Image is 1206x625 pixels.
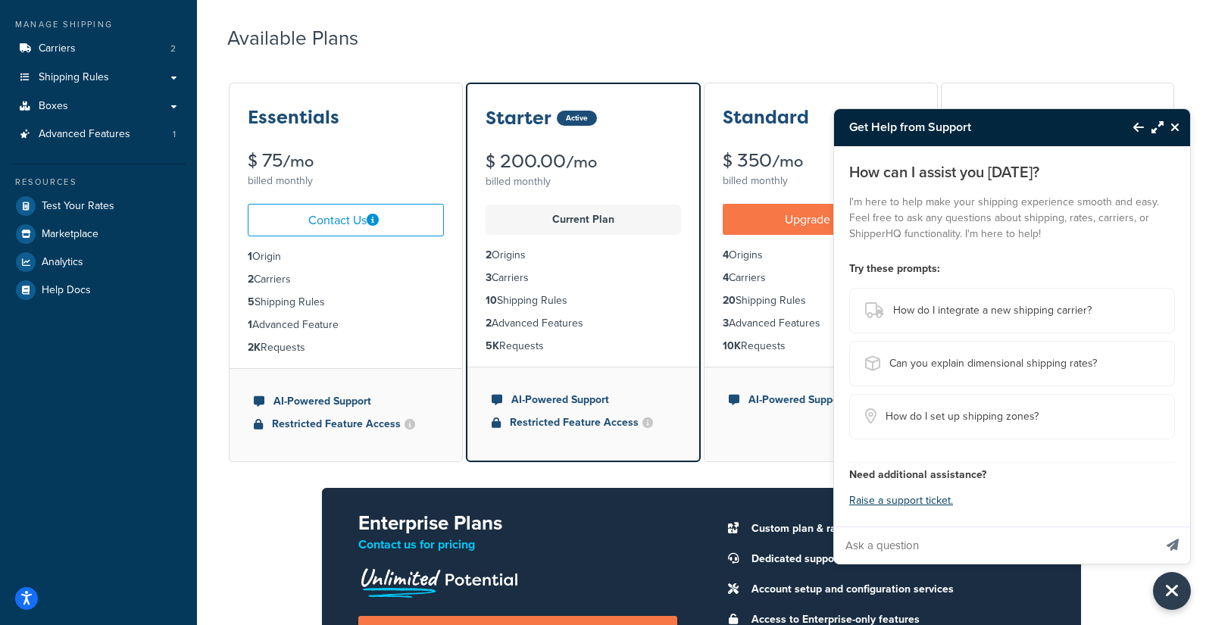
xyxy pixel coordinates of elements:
[11,64,186,92] a: Shipping Rules
[723,292,736,308] strong: 20
[744,579,1045,600] li: Account setup and configuration services
[248,317,444,333] li: Advanced Feature
[723,204,919,235] a: Upgrade Plan
[723,338,919,355] li: Requests
[248,271,254,287] strong: 2
[893,300,1092,321] span: How do I integrate a new shipping carrier?
[729,392,913,408] li: AI-Powered Support
[42,284,91,297] span: Help Docs
[1118,110,1144,145] button: Back to Resource Center
[11,35,186,63] li: Carriers
[11,92,186,120] a: Boxes
[486,292,497,308] strong: 10
[11,176,186,189] div: Resources
[486,247,492,263] strong: 2
[11,248,186,276] a: Analytics
[248,271,444,288] li: Carriers
[486,338,499,354] strong: 5K
[358,512,677,534] h2: Enterprise Plans
[723,292,919,309] li: Shipping Rules
[495,209,673,230] p: Current Plan
[960,108,1051,127] h3: Advanced
[723,152,919,170] div: $ 350
[1164,118,1190,136] button: Close Resource Center
[492,392,676,408] li: AI-Powered Support
[849,492,953,508] a: Raise a support ticket.
[486,292,682,309] li: Shipping Rules
[723,338,741,354] strong: 10K
[723,247,919,264] li: Origins
[42,256,83,269] span: Analytics
[849,467,1175,483] h4: Need additional assistance?
[486,247,682,264] li: Origins
[849,288,1175,333] button: How do I integrate a new shipping carrier?
[492,414,676,431] li: Restricted Feature Access
[1153,572,1191,610] button: Close Resource Center
[849,394,1175,439] button: How do I set up shipping zones?
[723,247,729,263] strong: 4
[772,151,803,172] small: /mo
[723,108,809,127] h3: Standard
[11,220,186,248] a: Marketplace
[557,111,597,126] div: Active
[723,170,919,192] div: billed monthly
[248,170,444,192] div: billed monthly
[39,42,76,55] span: Carriers
[39,128,130,141] span: Advanced Features
[248,317,252,333] strong: 1
[849,194,1175,242] p: I'm here to help make your shipping experience smooth and easy. Feel free to ask any questions ab...
[227,27,381,49] h2: Available Plans
[248,294,255,310] strong: 5
[1155,527,1190,564] button: Send message
[744,548,1045,570] li: Dedicated support
[744,518,1045,539] li: Custom plan & rate limits
[11,120,186,148] li: Advanced Features
[486,270,492,286] strong: 3
[42,200,114,213] span: Test Your Rates
[723,270,729,286] strong: 4
[486,270,682,286] li: Carriers
[254,393,438,410] li: AI-Powered Support
[248,339,261,355] strong: 2K
[248,152,444,170] div: $ 75
[248,108,339,127] h3: Essentials
[39,71,109,84] span: Shipping Rules
[173,128,176,141] span: 1
[849,261,1175,277] h4: Try these prompts:
[834,109,1118,145] h3: Get Help from Support
[11,35,186,63] a: Carriers 2
[486,315,682,332] li: Advanced Features
[486,338,682,355] li: Requests
[834,527,1154,564] input: Ask a question
[358,534,677,555] p: Contact us for pricing
[248,339,444,356] li: Requests
[11,277,186,304] a: Help Docs
[248,294,444,311] li: Shipping Rules
[254,416,438,433] li: Restricted Feature Access
[849,341,1175,386] button: Can you explain dimensional shipping rates?
[248,248,252,264] strong: 1
[723,315,919,332] li: Advanced Features
[11,192,186,220] a: Test Your Rates
[486,171,682,192] div: billed monthly
[886,406,1039,427] span: How do I set up shipping zones?
[358,563,519,598] img: Unlimited Potential
[170,42,176,55] span: 2
[248,248,444,265] li: Origin
[889,353,1097,374] span: Can you explain dimensional shipping rates?
[42,228,98,241] span: Marketplace
[11,120,186,148] a: Advanced Features 1
[486,152,682,171] div: $ 200.00
[248,204,444,236] a: Contact Us
[486,108,551,128] h3: Starter
[849,161,1175,183] p: How can I assist you [DATE]?
[1144,110,1164,145] button: Maximize Resource Center
[39,100,68,113] span: Boxes
[723,315,729,331] strong: 3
